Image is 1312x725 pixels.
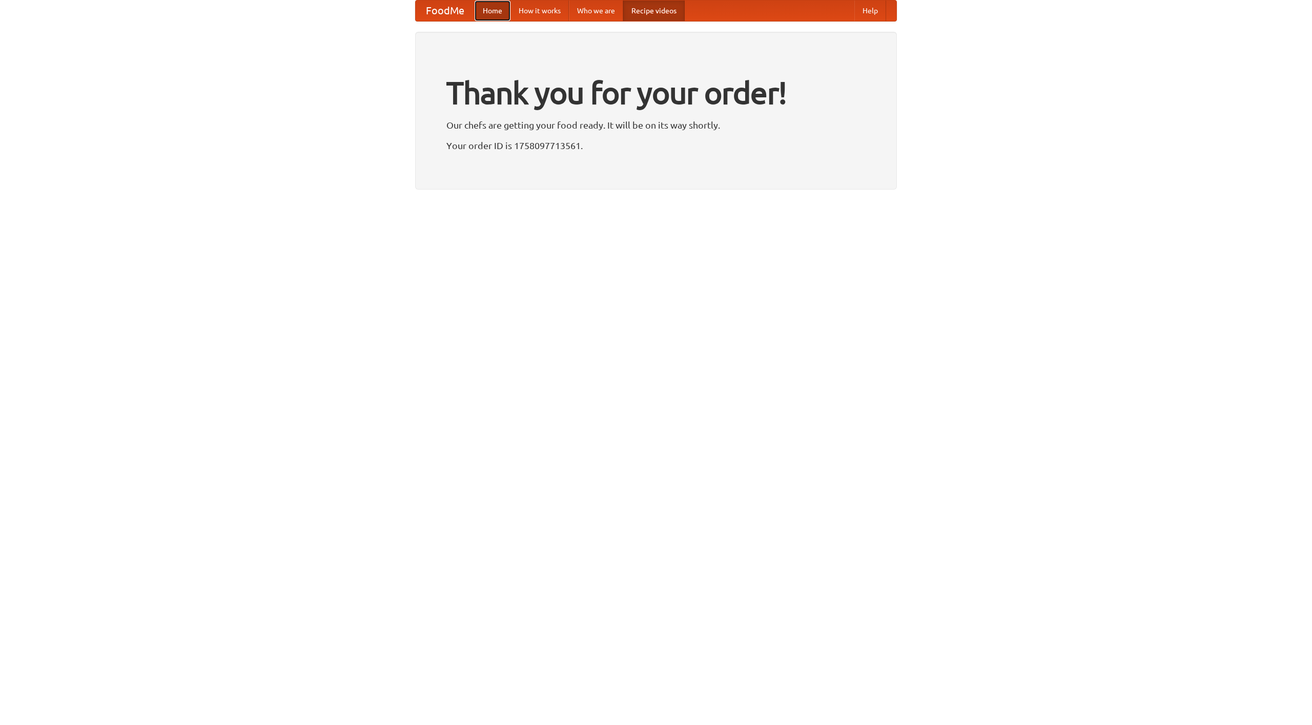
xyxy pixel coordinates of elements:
a: Who we are [569,1,623,21]
a: Recipe videos [623,1,685,21]
p: Our chefs are getting your food ready. It will be on its way shortly. [446,117,866,133]
h1: Thank you for your order! [446,68,866,117]
a: Help [854,1,886,21]
a: How it works [510,1,569,21]
a: FoodMe [416,1,475,21]
p: Your order ID is 1758097713561. [446,138,866,153]
a: Home [475,1,510,21]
